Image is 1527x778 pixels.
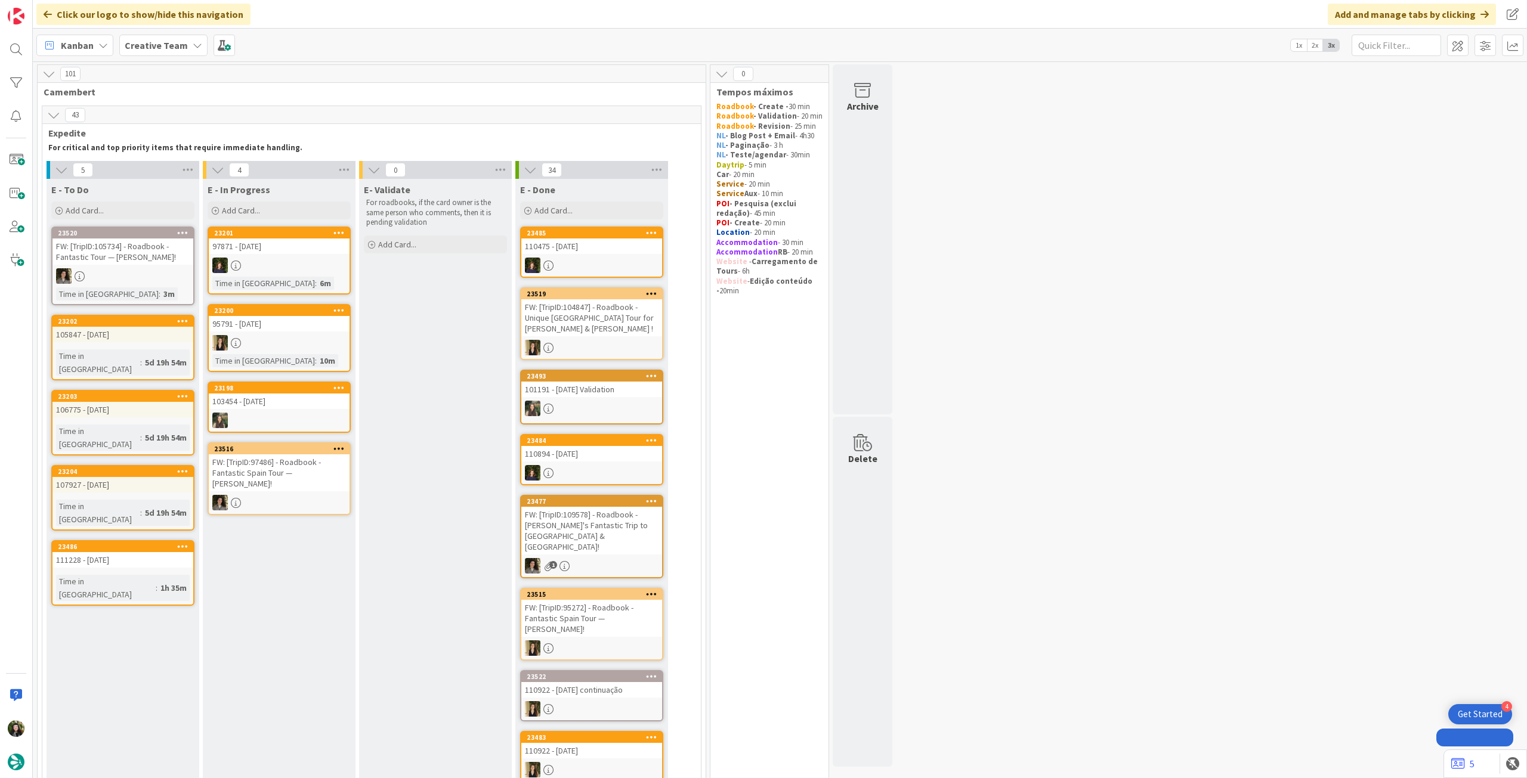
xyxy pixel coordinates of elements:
div: 23201 [209,228,350,238]
p: - 25 min [716,122,823,131]
div: 1h 35m [157,581,190,594]
div: 23516 [214,445,350,453]
span: 1x [1291,39,1307,51]
div: 23519 [527,290,662,298]
span: : [159,287,160,300]
div: Time in [GEOGRAPHIC_DATA] [56,349,140,376]
div: MC [521,465,662,481]
a: 23486111228 - [DATE]Time in [GEOGRAPHIC_DATA]:1h 35m [51,540,194,606]
div: 2320095791 - [DATE] [209,305,350,331]
div: 23520FW: [TripID:105734] - Roadbook - Fantastic Tour — [PERSON_NAME]! [52,228,193,265]
div: 23522 [527,672,662,681]
p: - 20 min [716,247,823,257]
img: MS [525,558,540,574]
div: Time in [GEOGRAPHIC_DATA] [56,575,156,601]
span: Add Card... [378,239,416,250]
div: MC [521,258,662,273]
img: BC [8,720,24,737]
div: 23203106775 - [DATE] [52,391,193,417]
p: - 20 min [716,111,823,121]
div: 110475 - [DATE] [521,238,662,254]
p: - 4h30 [716,131,823,141]
div: MS [209,495,350,510]
div: FW: [TripID:105734] - Roadbook - Fantastic Tour — [PERSON_NAME]! [52,238,193,265]
img: MS [56,268,72,284]
strong: POI [716,218,730,228]
strong: Accommodation [716,237,778,247]
div: 23483 [527,733,662,742]
div: IG [209,413,350,428]
span: Camembert [44,86,691,98]
span: E - Done [520,184,555,196]
div: 23483 [521,732,662,743]
p: For roadbooks, if the card owner is the same person who comments, then it is pending validation [366,198,505,227]
div: 23486 [52,541,193,552]
p: - 30 min [716,238,823,247]
div: SP [521,762,662,777]
img: SP [525,340,540,355]
a: 23198103454 - [DATE]IG [208,382,351,433]
span: Add Card... [534,205,573,216]
div: MS [52,268,193,284]
span: 101 [60,67,81,81]
div: IG [521,401,662,416]
div: 23515 [521,589,662,600]
div: 23484 [527,436,662,445]
div: 23519 [521,289,662,299]
div: 23519FW: [TripID:104847] - Roadbook - Unique [GEOGRAPHIC_DATA] Tour for [PERSON_NAME] & [PERSON_N... [521,289,662,336]
span: : [156,581,157,594]
img: SP [525,640,540,656]
div: Time in [GEOGRAPHIC_DATA] [56,424,140,451]
div: 23202 [52,316,193,327]
div: 23198 [209,383,350,393]
a: 23516FW: [TripID:97486] - Roadbook - Fantastic Spain Tour — [PERSON_NAME]!MS [208,442,351,515]
strong: Accommodation [716,247,778,257]
strong: NL [716,150,725,160]
span: E- Validate [364,184,410,196]
strong: Aux [744,188,758,199]
div: 23477 [521,496,662,507]
div: Add and manage tabs by clicking [1328,4,1496,25]
div: SP [521,340,662,355]
p: - 20min [716,277,823,296]
div: 10m [317,354,338,367]
div: 23203 [52,391,193,402]
p: - 30min [716,150,823,160]
div: 23493101191 - [DATE] Validation [521,371,662,397]
div: 23493 [521,371,662,382]
div: Time in [GEOGRAPHIC_DATA] [56,287,159,300]
div: Archive [847,99,879,113]
p: - 20 min [716,179,823,189]
p: - 5 min [716,160,823,170]
a: 23203106775 - [DATE]Time in [GEOGRAPHIC_DATA]:5d 19h 54m [51,390,194,455]
strong: Car [716,169,729,179]
strong: POI [716,199,730,209]
span: 0 [385,163,406,177]
a: 2320197871 - [DATE]MCTime in [GEOGRAPHIC_DATA]:6m [208,227,351,295]
div: FW: [TripID:104847] - Roadbook - Unique [GEOGRAPHIC_DATA] Tour for [PERSON_NAME] & [PERSON_NAME] ! [521,299,662,336]
div: 3m [160,287,178,300]
div: Time in [GEOGRAPHIC_DATA] [212,277,315,290]
strong: - Paginação [725,140,769,150]
div: 23516FW: [TripID:97486] - Roadbook - Fantastic Spain Tour — [PERSON_NAME]! [209,444,350,491]
input: Quick Filter... [1352,35,1441,56]
div: 23520 [52,228,193,238]
img: IG [525,401,540,416]
span: 2x [1307,39,1323,51]
p: - 20 min [716,228,823,237]
div: 97871 - [DATE] [209,238,350,254]
div: 110894 - [DATE] [521,446,662,461]
img: IG [212,413,228,428]
div: 23486111228 - [DATE] [52,541,193,568]
div: 23520 [58,229,193,237]
a: 23202105847 - [DATE]Time in [GEOGRAPHIC_DATA]:5d 19h 54m [51,315,194,380]
div: 23522110922 - [DATE] continuação [521,671,662,698]
strong: Website [716,256,747,266]
a: 23519FW: [TripID:104847] - Roadbook - Unique [GEOGRAPHIC_DATA] Tour for [PERSON_NAME] & [PERSON_N... [520,287,663,360]
a: 23520FW: [TripID:105734] - Roadbook - Fantastic Tour — [PERSON_NAME]!MSTime in [GEOGRAPHIC_DATA]:3m [51,227,194,305]
div: FW: [TripID:109578] - Roadbook - [PERSON_NAME]'s Fantastic Trip to [GEOGRAPHIC_DATA] & [GEOGRAPHI... [521,507,662,554]
img: Visit kanbanzone.com [8,8,24,24]
div: 23515 [527,590,662,599]
div: 23477 [527,497,662,506]
span: Add Card... [66,205,104,216]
